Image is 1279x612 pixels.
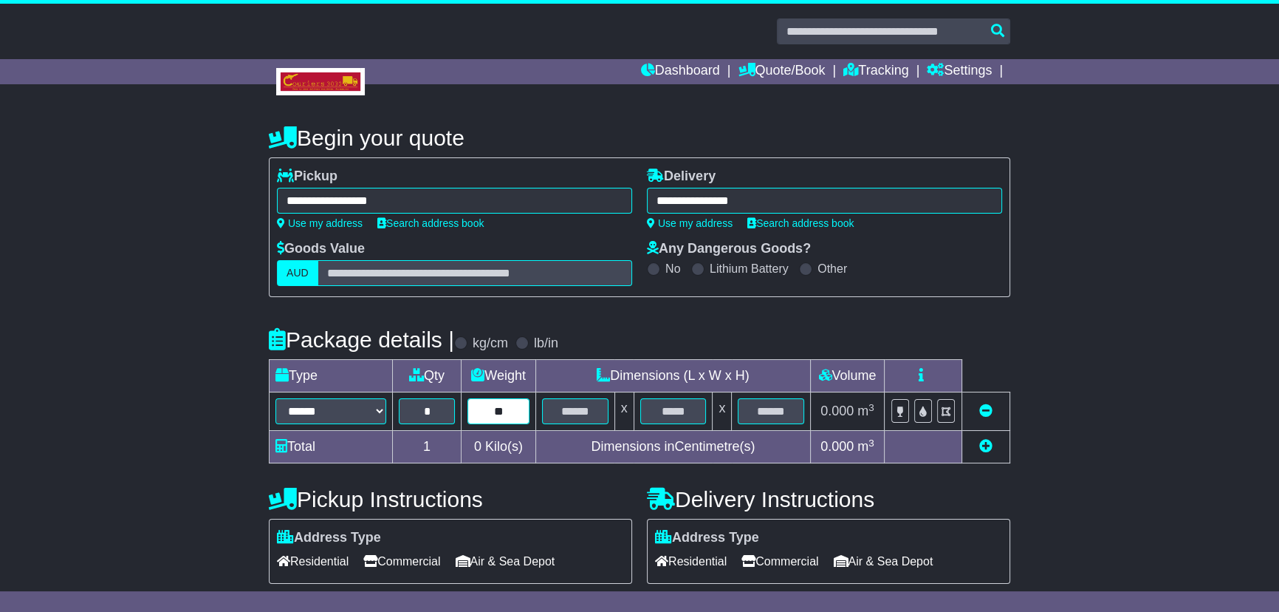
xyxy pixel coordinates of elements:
td: Weight [462,360,536,392]
sup: 3 [868,402,874,413]
a: Use my address [647,217,733,229]
a: Dashboard [641,59,720,84]
a: Search address book [747,217,854,229]
td: Dimensions in Centimetre(s) [535,431,810,463]
td: Kilo(s) [462,431,536,463]
span: 0 [474,439,481,454]
a: Search address book [377,217,484,229]
span: Air & Sea Depot [834,550,933,573]
h4: Package details | [269,327,454,352]
label: Address Type [655,530,759,546]
span: Commercial [363,550,440,573]
span: Residential [277,550,349,573]
a: Remove this item [979,404,992,418]
label: Any Dangerous Goods? [647,241,811,257]
td: x [614,392,634,431]
span: Commercial [741,550,818,573]
label: Address Type [277,530,381,546]
label: Pickup [277,169,337,185]
td: x [713,392,732,431]
span: Air & Sea Depot [456,550,555,573]
a: Tracking [843,59,908,84]
label: Other [817,262,847,276]
h4: Begin your quote [269,126,1010,150]
label: No [665,262,680,276]
td: 1 [393,431,462,463]
h4: Pickup Instructions [269,487,632,511]
label: kg/cm [473,336,508,352]
label: AUD [277,260,318,286]
a: Settings [927,59,992,84]
span: 0.000 [820,404,854,418]
label: lb/in [534,336,558,352]
label: Lithium Battery [710,262,789,276]
td: Volume [810,360,884,392]
span: 0.000 [820,439,854,454]
span: m [857,439,874,454]
td: Type [270,360,393,392]
td: Qty [393,360,462,392]
span: m [857,404,874,418]
a: Quote/Book [738,59,825,84]
a: Use my address [277,217,363,229]
a: Add new item [979,439,992,454]
td: Total [270,431,393,463]
label: Goods Value [277,241,365,257]
h4: Delivery Instructions [647,487,1010,511]
span: Residential [655,550,727,573]
td: Dimensions (L x W x H) [535,360,810,392]
label: Delivery [647,169,716,185]
sup: 3 [868,438,874,449]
